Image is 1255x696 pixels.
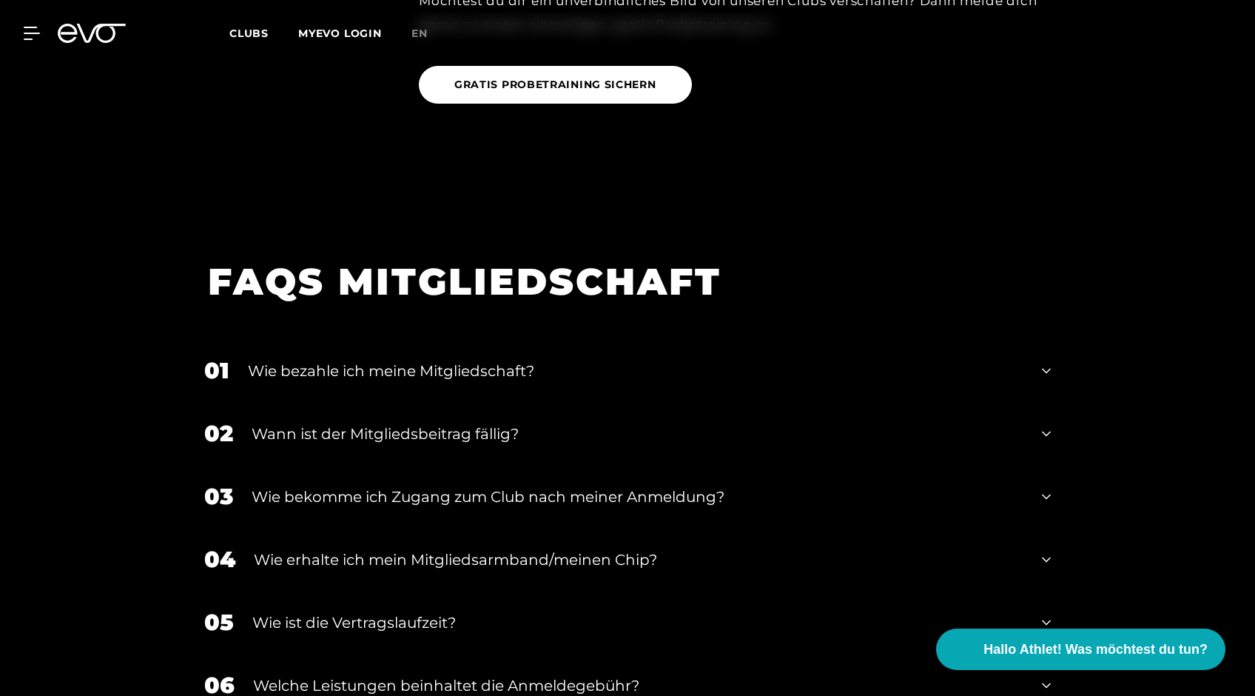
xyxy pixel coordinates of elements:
[252,486,1023,508] div: Wie bekomme ich Zugang zum Club nach meiner Anmeldung?
[204,354,229,387] div: 01
[298,27,382,40] a: MYEVO LOGIN
[204,606,234,639] div: 05
[419,55,698,115] a: GRATIS PROBETRAINING SICHERN
[208,258,1029,306] h1: FAQS MITGLIEDSCHAFT
[936,629,1225,670] button: Hallo Athlet! Was möchtest du tun?
[248,360,1023,382] div: Wie bezahle ich meine Mitgliedschaft?
[204,417,233,450] div: 02
[252,612,1023,634] div: Wie ist die Vertragslaufzeit?
[254,549,1023,571] div: Wie erhalte ich mein Mitgliedsarmband/meinen Chip?
[229,26,298,40] a: Clubs
[983,640,1208,660] span: Hallo Athlet! Was möchtest du tun?
[204,480,233,513] div: 03
[411,27,428,40] span: en
[252,423,1023,445] div: Wann ist der Mitgliedsbeitrag fällig?
[229,27,269,40] span: Clubs
[204,543,235,576] div: 04
[454,77,656,93] span: GRATIS PROBETRAINING SICHERN
[411,25,445,42] a: en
